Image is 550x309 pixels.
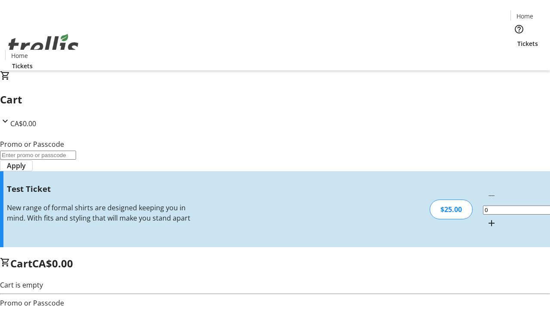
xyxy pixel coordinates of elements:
a: Tickets [5,61,40,70]
img: Orient E2E Organization mUckuOnPXX's Logo [5,24,82,67]
span: Tickets [12,61,33,70]
div: New range of formal shirts are designed keeping you in mind. With fits and styling that will make... [7,203,195,223]
a: Home [511,12,538,21]
span: Tickets [517,39,538,48]
span: Home [516,12,533,21]
span: CA$0.00 [10,119,36,128]
a: Home [6,51,33,60]
div: $25.00 [430,200,473,219]
h3: Test Ticket [7,183,195,195]
button: Cart [510,48,528,65]
a: Tickets [510,39,545,48]
span: CA$0.00 [32,256,73,270]
button: Help [510,21,528,38]
span: Apply [7,161,26,171]
span: Home [11,51,28,60]
button: Increment by one [483,215,500,232]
